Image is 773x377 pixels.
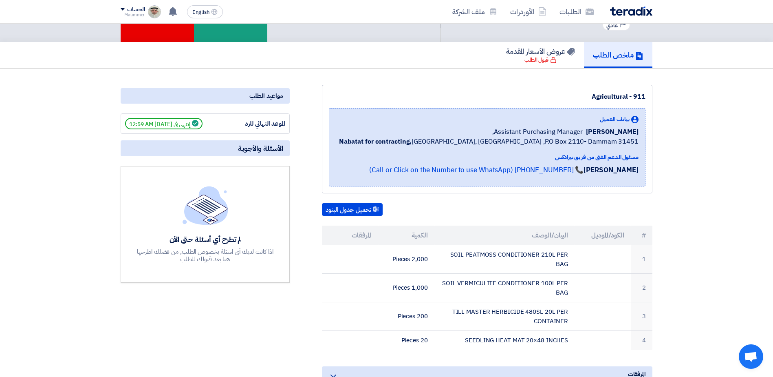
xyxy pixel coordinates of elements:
span: English [192,9,209,15]
div: Agricultural - 911 [329,92,645,102]
img: empty_state_list.svg [183,186,228,224]
th: # [631,226,652,245]
div: مسئول الدعم الفني من فريق تيرادكس [339,153,639,162]
th: الكمية [378,226,434,245]
div: مواعيد الطلب [121,88,290,104]
td: 1,000 Pieces [378,274,434,302]
td: 20 Pieces [378,331,434,350]
th: المرفقات [322,226,378,245]
td: 4 [631,331,652,350]
th: البيان/الوصف [434,226,575,245]
div: الحساب [127,6,145,13]
td: 1 [631,245,652,274]
td: 3 [631,302,652,331]
td: SOIL PEATMOSS CONDITIONER 210L PER BAG [434,245,575,274]
div: قبول الطلب [524,56,557,64]
td: TILL MASTER HERBICIDE 480SL 20L PER CONTAINER [434,302,575,331]
td: SOIL VERMICULITE CONDITIONER 100L PER BAG [434,274,575,302]
h5: عروض الأسعار المقدمة [506,47,575,56]
div: لم تطرح أي أسئلة حتى الآن [136,235,275,244]
span: إنتهي في [DATE] 12:59 AM [125,118,203,129]
img: Teradix logo [610,7,652,16]
a: دردشة مفتوحة [739,344,763,369]
a: ملخص الطلب [584,42,652,68]
a: 📞 [PHONE_NUMBER] (Call or Click on the Number to use WhatsApp) [369,165,584,175]
h5: ملخص الطلب [593,50,643,60]
span: Assistant Purchasing Manager, [492,127,583,137]
button: تحميل جدول البنود [322,203,383,216]
div: الموعد النهائي للرد [224,119,285,129]
td: 2 [631,274,652,302]
a: عروض الأسعار المقدمة قبول الطلب [497,42,584,68]
div: Maummer [121,13,145,17]
th: الكود/الموديل [575,226,631,245]
span: [GEOGRAPHIC_DATA], [GEOGRAPHIC_DATA] ,P.O Box 2110- Dammam 31451 [339,137,639,146]
a: ملف الشركة [446,2,504,21]
button: English [187,5,223,18]
div: اذا كانت لديك أي اسئلة بخصوص الطلب, من فضلك اطرحها هنا بعد قبولك للطلب [136,248,275,263]
img: WhatsApp_Image__at__PM_1736414218081.jpeg [148,5,161,18]
a: الأوردرات [504,2,553,21]
span: عادي [606,22,618,29]
strong: [PERSON_NAME] [584,165,639,175]
span: بيانات العميل [600,115,630,124]
a: الطلبات [553,2,600,21]
span: [PERSON_NAME] [586,127,639,137]
td: SEEDLING HEAT MAT 20×48 INCHES [434,331,575,350]
td: 2,000 Pieces [378,245,434,274]
b: Nabatat for contracting, [339,137,412,146]
td: 200 Pieces [378,302,434,331]
span: الأسئلة والأجوبة [238,144,283,153]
